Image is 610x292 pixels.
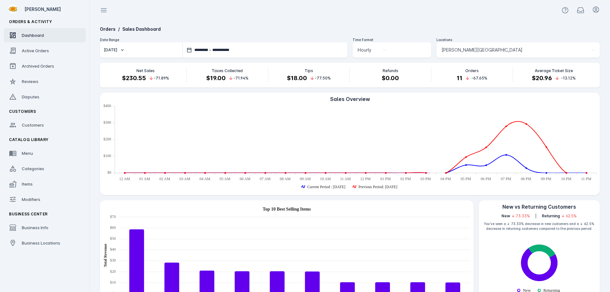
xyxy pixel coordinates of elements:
text: $30 [110,258,116,263]
text: 02 AM [159,177,170,181]
a: Customers [4,118,86,132]
g: Current Period : Sep 08 series is showing, press enter to hide the Current Period : Sep 08 series [302,185,346,189]
text: Current Period : [DATE] [307,185,346,189]
h4: $230.55 [122,74,146,82]
a: Active Orders [4,44,86,58]
text: $100 [103,154,111,158]
path: New: 72.73%. Fulfillment Type Stats [521,248,557,281]
ellipse: Mon Sep 08 2025 21:00:00 GMT-0500 (Central Daylight Time): 0, Current Period : Sep 08 [546,172,547,173]
h4: $0.00 [382,74,399,82]
ellipse: Mon Sep 08 2025 09:00:00 GMT-0500 (Central Daylight Time): 0, Previous Period: Sep 01 [305,172,306,173]
a: Business Locations [4,236,86,250]
text: $40 [110,247,116,252]
p: Net Sales [136,68,155,74]
span: Customers [9,109,36,114]
text: 02 PM [400,177,411,181]
ellipse: Mon Sep 08 2025 12:00:00 GMT-0500 (Central Daylight Time): 0, Previous Period: Sep 01 [365,172,366,173]
text: 09 AM [300,177,311,181]
div: [DATE] [104,47,117,53]
span: Active Orders [22,48,49,53]
ellipse: Mon Sep 08 2025 22:00:00 GMT-0500 (Central Daylight Time): 0, Previous Period: Sep 01 [566,172,567,173]
ellipse: Mon Sep 08 2025 05:00:00 GMT-0500 (Central Daylight Time): 0, Previous Period: Sep 01 [225,172,226,173]
span: Disputes [22,94,39,99]
h4: $19.00 [206,74,226,82]
ellipse: Mon Sep 08 2025 00:00:00 GMT-0500 (Central Daylight Time): 0, Previous Period: Sep 01 [124,172,125,173]
span: -67.65% [471,75,487,81]
span: Categories [22,166,44,171]
text: 01 PM [380,177,391,181]
p: Tips [305,68,313,74]
span: -13.12% [561,75,576,81]
ellipse: Mon Sep 08 2025 06:00:00 GMT-0500 (Central Daylight Time): 0, Previous Period: Sep 01 [245,172,246,173]
ellipse: Mon Sep 08 2025 16:00:00 GMT-0500 (Central Daylight Time): 0, Previous Period: Sep 01 [445,172,446,173]
div: New vs Returning Customers [479,203,600,211]
span: ↓ 62.5% [561,213,577,219]
text: 10 PM [561,177,572,181]
text: 05 AM [220,177,231,181]
text: $60 [110,225,116,230]
ellipse: Mon Sep 08 2025 08:00:00 GMT-0500 (Central Daylight Time): 0, Previous Period: Sep 01 [285,172,286,173]
text: $400 [103,104,111,108]
ejs-chart: . Syncfusion interactive chart. [100,103,600,195]
ellipse: Mon Sep 08 2025 15:00:00 GMT-0500 (Central Daylight Time): 0, Previous Period: Sep 01 [426,172,427,173]
p: Refunds [383,68,398,74]
div: [PERSON_NAME] [24,6,83,13]
text: 07 AM [260,177,271,181]
ellipse: Mon Sep 08 2025 07:00:00 GMT-0500 (Central Daylight Time): 0, Previous Period: Sep 01 [265,172,266,173]
div: Date Range [100,38,347,42]
text: Previous Period: [DATE] [359,185,397,189]
a: Orders [100,26,116,32]
ellipse: Mon Sep 08 2025 20:00:00 GMT-0500 (Central Daylight Time): 293.02, Previous Period: Sep 01 [526,123,527,124]
span: Hourly [358,46,371,54]
text: 08 PM [521,177,532,181]
h4: 11 [457,74,462,82]
text: 03 AM [179,177,190,181]
text: 09 PM [541,177,551,181]
text: 03 PM [420,177,431,181]
text: 10 AM [320,177,331,181]
span: Returning [542,213,560,219]
span: Items [22,181,33,187]
text: 12 PM [360,177,371,181]
span: Customers [22,122,44,128]
span: -77.50% [315,75,331,81]
text: 04 AM [199,177,210,181]
span: Business Info [22,225,48,230]
a: Sales Dashboard [122,26,161,32]
span: Business Center [9,212,48,216]
div: Sales Overview [100,95,600,103]
text: 01 AM [139,177,150,181]
div: You've seen a ↓ 73.33% decrease in new customers and a ↓ 62.5% decrease in returning customers co... [479,219,600,234]
ellipse: Mon Sep 08 2025 18:00:00 GMT-0500 (Central Daylight Time): 152.76, Previous Period: Sep 01 [486,147,487,148]
text: 08 AM [280,177,291,181]
text: 07 PM [501,177,511,181]
text: 05 PM [461,177,471,181]
span: [PERSON_NAME][GEOGRAPHIC_DATA] [442,46,523,54]
text: Top 10 Best Selling Items [263,207,311,212]
text: Total Revenue [103,243,108,267]
span: Modifiers [22,197,40,202]
div: Locations [436,38,600,42]
a: Business Info [4,221,86,235]
ellipse: Mon Sep 08 2025 11:00:00 GMT-0500 (Central Daylight Time): 0, Previous Period: Sep 01 [345,172,346,173]
text: $10 [110,280,116,285]
span: / [118,26,120,32]
span: New [501,213,510,219]
ellipse: Mon Sep 08 2025 01:00:00 GMT-0500 (Central Daylight Time): 0, Previous Period: Sep 01 [144,172,145,173]
span: Business Locations [22,240,60,246]
p: Average Ticket Size [535,68,573,74]
path: Returning: 27.27%. Fulfillment Type Stats [528,245,555,257]
a: Archived Orders [4,59,86,73]
span: ↓ 73.33% [511,213,530,219]
text: $50 [110,236,116,241]
span: Archived Orders [22,63,54,69]
button: [DATE] [100,42,183,58]
text: 04 PM [441,177,451,181]
a: Reviews [4,74,86,88]
a: Modifiers [4,192,86,206]
span: -71.94% [233,75,248,81]
text: 12 AM [119,177,130,181]
ellipse: Mon Sep 08 2025 13:00:00 GMT-0500 (Central Daylight Time): 0, Previous Period: Sep 01 [385,172,386,173]
div: | [535,213,537,219]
